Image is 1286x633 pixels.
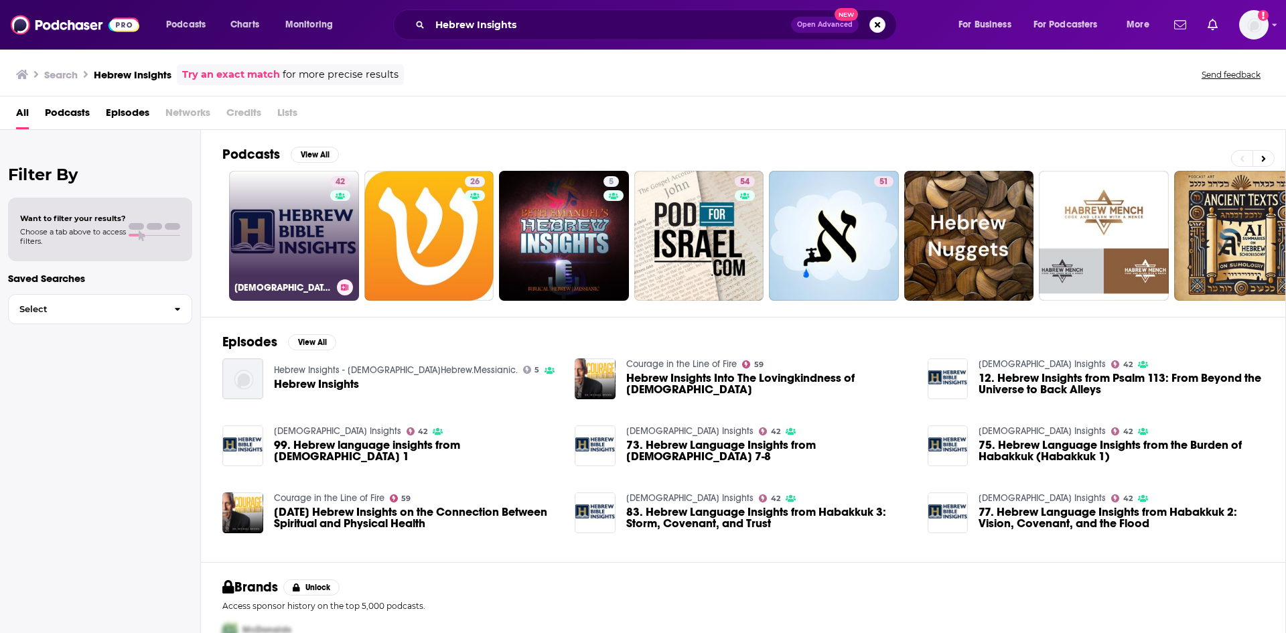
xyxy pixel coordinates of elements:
[754,362,764,368] span: 59
[222,425,263,466] img: 99. Hebrew language insights from Psalm 1
[958,15,1011,34] span: For Business
[1127,15,1149,34] span: More
[1239,10,1269,40] button: Show profile menu
[626,372,912,395] span: Hebrew Insights Into The Lovingkindness of [DEMOGRAPHIC_DATA]
[979,439,1264,462] a: 75. Hebrew Language Insights from the Burden of Habakkuk (Habakkuk 1)
[222,146,280,163] h2: Podcasts
[740,175,749,189] span: 54
[1033,15,1098,34] span: For Podcasters
[626,372,912,395] a: Hebrew Insights Into The Lovingkindness of God
[291,147,339,163] button: View All
[1123,429,1133,435] span: 42
[226,102,261,129] span: Credits
[274,506,559,529] a: 01.05.23 Hebrew Insights on the Connection Between Spiritual and Physical Health
[20,214,126,223] span: Want to filter your results?
[16,102,29,129] a: All
[222,579,278,595] h2: Brands
[874,176,894,187] a: 51
[797,21,853,28] span: Open Advanced
[979,506,1264,529] a: 77. Hebrew Language Insights from Habakkuk 2: Vision, Covenant, and the Flood
[603,176,619,187] a: 5
[229,171,359,301] a: 42[DEMOGRAPHIC_DATA] Insights
[20,227,126,246] span: Choose a tab above to access filters.
[470,175,480,189] span: 26
[8,165,192,184] h2: Filter By
[499,171,629,301] a: 5
[1123,362,1133,368] span: 42
[166,15,206,34] span: Podcasts
[1123,496,1133,502] span: 42
[11,12,139,38] img: Podchaser - Follow, Share and Rate Podcasts
[979,372,1264,395] a: 12. Hebrew Insights from Psalm 113: From Beyond the Universe to Back Alleys
[222,334,336,350] a: EpisodesView All
[401,496,411,502] span: 59
[165,102,210,129] span: Networks
[45,102,90,129] a: Podcasts
[390,494,411,502] a: 59
[626,492,754,504] a: Hebrew Bible Insights
[1202,13,1223,36] a: Show notifications dropdown
[1111,494,1133,502] a: 42
[771,429,780,435] span: 42
[274,439,559,462] a: 99. Hebrew language insights from Psalm 1
[406,9,910,40] div: Search podcasts, credits, & more...
[274,492,384,504] a: Courage in the Line of Fire
[769,171,899,301] a: 51
[928,358,969,399] a: 12. Hebrew Insights from Psalm 113: From Beyond the Universe to Back Alleys
[1198,69,1265,80] button: Send feedback
[106,102,149,129] a: Episodes
[626,425,754,437] a: Hebrew Bible Insights
[928,492,969,533] img: 77. Hebrew Language Insights from Habakkuk 2: Vision, Covenant, and the Flood
[979,492,1106,504] a: Hebrew Bible Insights
[430,14,791,36] input: Search podcasts, credits, & more...
[1239,10,1269,40] img: User Profile
[274,364,518,376] a: Hebrew Insights - Biblical.Hebrew.Messianic.
[407,427,428,435] a: 42
[274,506,559,529] span: [DATE] Hebrew Insights on the Connection Between Spiritual and Physical Health
[634,171,764,301] a: 54
[222,601,1264,611] p: Access sponsor history on the top 5,000 podcasts.
[8,272,192,285] p: Saved Searches
[288,334,336,350] button: View All
[759,494,780,502] a: 42
[949,14,1028,36] button: open menu
[626,439,912,462] span: 73. Hebrew Language Insights from [DEMOGRAPHIC_DATA] 7-8
[274,425,401,437] a: Hebrew Bible Insights
[222,492,263,533] a: 01.05.23 Hebrew Insights on the Connection Between Spiritual and Physical Health
[979,425,1106,437] a: Hebrew Bible Insights
[609,175,614,189] span: 5
[575,425,616,466] img: 73. Hebrew Language Insights from Isaiah 7-8
[234,282,332,293] h3: [DEMOGRAPHIC_DATA] Insights
[222,358,263,399] img: Hebrew Insights
[791,17,859,33] button: Open AdvancedNew
[222,14,267,36] a: Charts
[1239,10,1269,40] span: Logged in as Lydia_Gustafson
[465,176,485,187] a: 26
[336,175,345,189] span: 42
[1025,14,1117,36] button: open menu
[979,358,1106,370] a: Hebrew Bible Insights
[534,367,539,373] span: 5
[9,305,163,313] span: Select
[1111,427,1133,435] a: 42
[222,146,339,163] a: PodcastsView All
[879,175,888,189] span: 51
[283,67,399,82] span: for more precise results
[44,68,78,81] h3: Search
[626,358,737,370] a: Courage in the Line of Fire
[157,14,223,36] button: open menu
[1258,10,1269,21] svg: Add a profile image
[418,429,427,435] span: 42
[1169,13,1192,36] a: Show notifications dropdown
[285,15,333,34] span: Monitoring
[575,358,616,399] a: Hebrew Insights Into The Lovingkindness of God
[230,15,259,34] span: Charts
